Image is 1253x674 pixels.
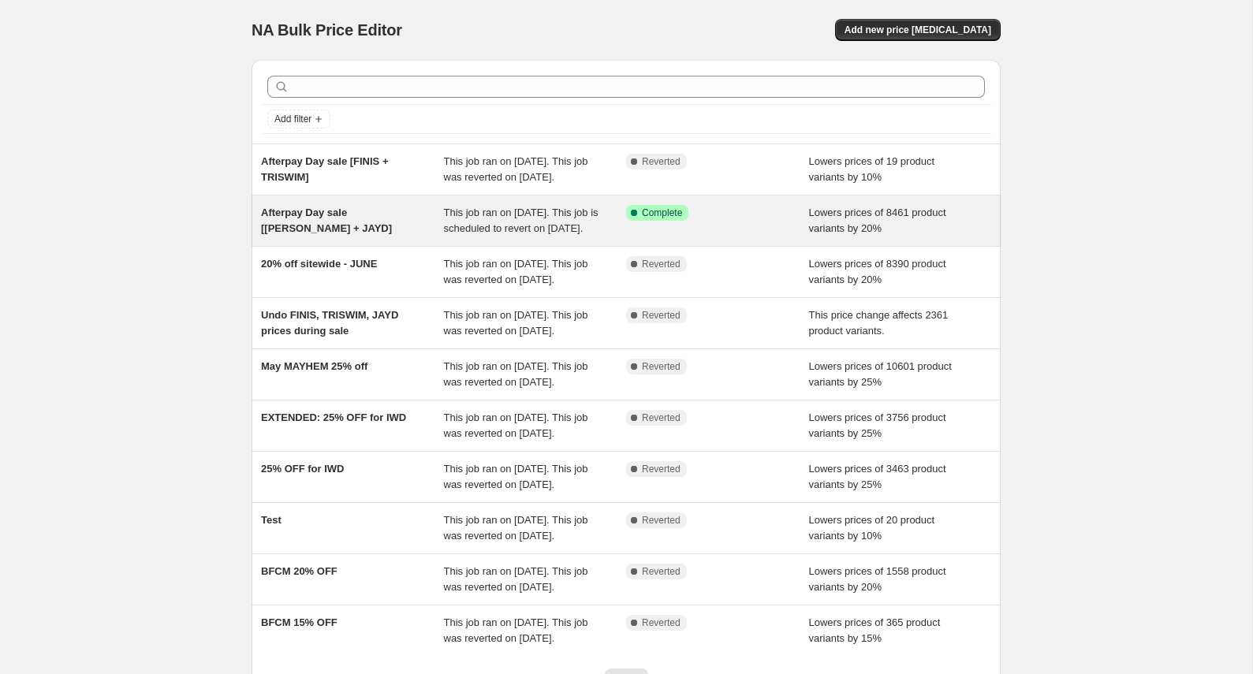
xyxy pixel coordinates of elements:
[642,207,682,219] span: Complete
[261,565,337,577] span: BFCM 20% OFF
[261,616,337,628] span: BFCM 15% OFF
[642,258,681,270] span: Reverted
[809,207,946,234] span: Lowers prices of 8461 product variants by 20%
[642,616,681,629] span: Reverted
[261,207,392,234] span: Afterpay Day sale [[PERSON_NAME] + JAYD]
[809,463,946,490] span: Lowers prices of 3463 product variants by 25%
[809,514,935,542] span: Lowers prices of 20 product variants by 10%
[809,155,935,183] span: Lowers prices of 19 product variants by 10%
[444,258,588,285] span: This job ran on [DATE]. This job was reverted on [DATE].
[642,565,681,578] span: Reverted
[444,514,588,542] span: This job ran on [DATE]. This job was reverted on [DATE].
[444,411,588,439] span: This job ran on [DATE]. This job was reverted on [DATE].
[261,258,377,270] span: 20% off sitewide - JUNE
[642,514,681,527] span: Reverted
[444,309,588,337] span: This job ran on [DATE]. This job was reverted on [DATE].
[252,21,402,39] span: NA Bulk Price Editor
[261,463,344,475] span: 25% OFF for IWD
[809,411,946,439] span: Lowers prices of 3756 product variants by 25%
[642,463,681,475] span: Reverted
[444,155,588,183] span: This job ran on [DATE]. This job was reverted on [DATE].
[809,565,946,593] span: Lowers prices of 1558 product variants by 20%
[261,514,282,526] span: Test
[809,309,949,337] span: This price change affects 2361 product variants.
[261,309,398,337] span: Undo FINIS, TRISWIM, JAYD prices during sale
[835,19,1001,41] button: Add new price [MEDICAL_DATA]
[809,258,946,285] span: Lowers prices of 8390 product variants by 20%
[261,360,367,372] span: May MAYHEM 25% off
[444,463,588,490] span: This job ran on [DATE]. This job was reverted on [DATE].
[444,207,599,234] span: This job ran on [DATE]. This job is scheduled to revert on [DATE].
[261,155,388,183] span: Afterpay Day sale [FINIS + TRISWIM]
[642,309,681,322] span: Reverted
[809,616,941,644] span: Lowers prices of 365 product variants by 15%
[642,360,681,373] span: Reverted
[845,24,991,36] span: Add new price [MEDICAL_DATA]
[274,113,311,125] span: Add filter
[809,360,952,388] span: Lowers prices of 10601 product variants by 25%
[444,616,588,644] span: This job ran on [DATE]. This job was reverted on [DATE].
[267,110,330,128] button: Add filter
[444,360,588,388] span: This job ran on [DATE]. This job was reverted on [DATE].
[261,411,406,423] span: EXTENDED: 25% OFF for IWD
[642,155,681,168] span: Reverted
[444,565,588,593] span: This job ran on [DATE]. This job was reverted on [DATE].
[642,411,681,424] span: Reverted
